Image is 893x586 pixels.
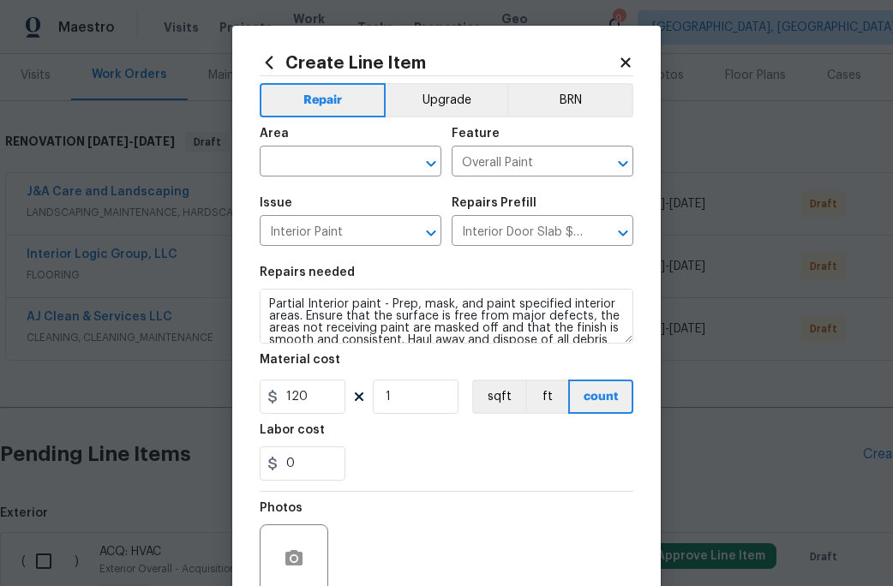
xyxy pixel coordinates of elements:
[260,289,633,344] textarea: Remove the existing door slab and replace it with new. Ensure that the new door slab matches the ...
[419,152,443,176] button: Open
[386,83,508,117] button: Upgrade
[260,197,292,209] h5: Issue
[260,354,340,366] h5: Material cost
[472,380,525,414] button: sqft
[260,83,386,117] button: Repair
[419,221,443,245] button: Open
[452,128,500,140] h5: Feature
[260,128,289,140] h5: Area
[611,152,635,176] button: Open
[260,502,303,514] h5: Photos
[452,197,536,209] h5: Repairs Prefill
[507,83,633,117] button: BRN
[525,380,568,414] button: ft
[260,266,355,278] h5: Repairs needed
[260,53,618,72] h2: Create Line Item
[611,221,635,245] button: Open
[260,424,325,436] h5: Labor cost
[568,380,633,414] button: count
